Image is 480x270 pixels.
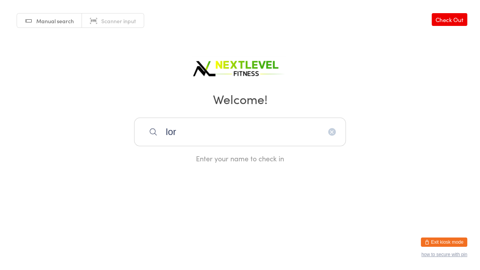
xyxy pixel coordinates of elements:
[134,154,346,163] div: Enter your name to check in
[192,54,288,79] img: Next Level Fitness
[8,90,472,108] h2: Welcome!
[101,17,136,25] span: Scanner input
[134,118,346,146] input: Search
[432,13,467,26] a: Check Out
[36,17,74,25] span: Manual search
[421,238,467,247] button: Exit kiosk mode
[421,252,467,257] button: how to secure with pin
